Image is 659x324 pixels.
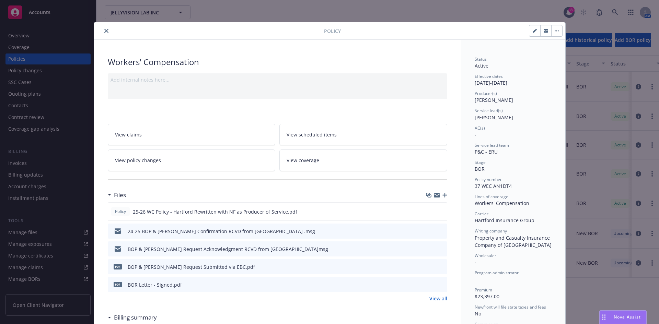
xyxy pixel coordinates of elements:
span: 25-26 WC Policy - Hartford Rewritten with NF as Producer of Service.pdf [133,208,297,215]
h3: Billing summary [114,313,157,322]
span: Nova Assist [614,314,641,320]
span: Service lead team [475,142,509,148]
span: [PERSON_NAME] [475,114,513,121]
button: download file [427,281,433,288]
span: Newfront will file state taxes and fees [475,304,546,310]
button: preview file [438,228,444,235]
div: Add internal notes here... [111,76,444,83]
span: Policy number [475,177,502,182]
span: Property and Casualty Insurance Company of [GEOGRAPHIC_DATA] [475,235,552,248]
h3: Files [114,191,126,200]
div: Drag to move [600,311,608,324]
div: 24-25 BOP & [PERSON_NAME] Confirmation RCVD from [GEOGRAPHIC_DATA] .msg [128,228,315,235]
span: Wholesaler [475,253,496,259]
button: Nova Assist [599,310,647,324]
span: Status [475,56,487,62]
button: preview file [438,208,444,215]
div: [DATE] - [DATE] [475,73,552,86]
span: Lines of coverage [475,194,508,200]
span: Active [475,62,488,69]
span: View coverage [287,157,319,164]
a: View policy changes [108,149,276,171]
button: download file [427,228,433,235]
span: Stage [475,159,486,165]
span: 37 WEC AN1DT4 [475,183,512,189]
span: View claims [115,131,142,138]
div: Files [108,191,126,200]
span: Policy [114,208,127,215]
button: preview file [438,281,444,288]
a: View coverage [279,149,447,171]
span: - [475,131,476,138]
span: [PERSON_NAME] [475,97,513,103]
span: Carrier [475,211,488,217]
button: close [102,27,111,35]
span: AC(s) [475,125,485,131]
button: download file [427,245,433,253]
span: Writing company [475,228,507,234]
span: - [475,276,476,283]
div: BOR Letter - Signed.pdf [128,281,182,288]
span: View scheduled items [287,131,337,138]
a: View all [429,295,447,302]
span: - [475,259,476,265]
span: P&C - ERU [475,148,498,155]
div: Billing summary [108,313,157,322]
a: View claims [108,124,276,145]
span: $23,397.00 [475,293,499,300]
a: View scheduled items [279,124,447,145]
span: pdf [114,264,122,269]
span: View policy changes [115,157,161,164]
span: Policy [324,27,341,35]
span: Premium [475,287,492,293]
span: Hartford Insurance Group [475,217,534,224]
div: Workers' Compensation [108,56,447,68]
span: BOR [475,166,485,172]
button: preview file [438,263,444,271]
span: Program administrator [475,270,519,276]
span: Effective dates [475,73,503,79]
span: Producer(s) [475,91,497,96]
span: pdf [114,282,122,287]
button: download file [427,208,432,215]
div: BOP & [PERSON_NAME] Request Submitted via EBC.pdf [128,263,255,271]
button: preview file [438,245,444,253]
button: download file [427,263,433,271]
span: Workers' Compensation [475,200,529,206]
div: BOP & [PERSON_NAME] Request Acknowledgment RCVD from [GEOGRAPHIC_DATA]msg [128,245,328,253]
span: Service lead(s) [475,108,503,113]
span: No [475,310,481,317]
